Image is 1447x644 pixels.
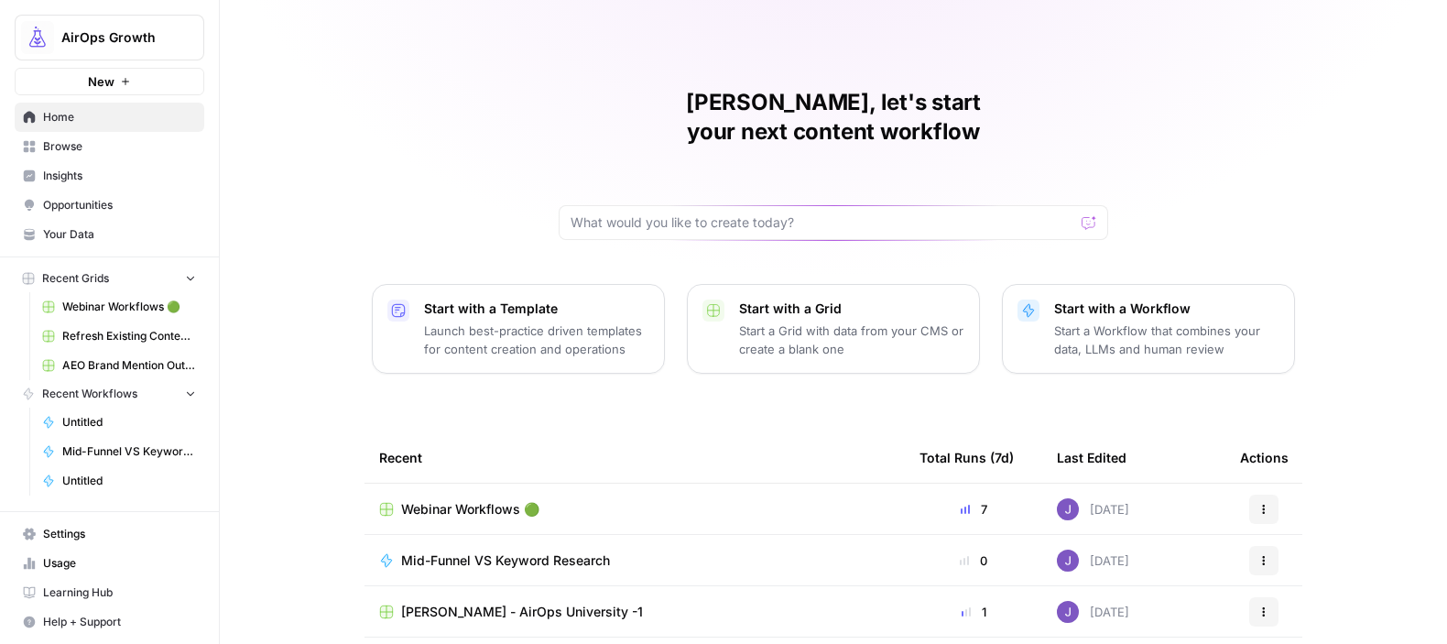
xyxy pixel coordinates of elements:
div: 1 [919,603,1028,621]
span: Your Data [43,226,196,243]
span: New [88,72,114,91]
span: Recent Grids [42,270,109,287]
button: Start with a GridStart a Grid with data from your CMS or create a blank one [687,284,980,374]
a: Mid-Funnel VS Keyword Research [379,551,890,570]
button: Help + Support [15,607,204,637]
a: Webinar Workflows 🟢 [379,500,890,518]
button: Workspace: AirOps Growth [15,15,204,60]
span: Settings [43,526,196,542]
p: Start a Grid with data from your CMS or create a blank one [739,322,964,358]
span: Browse [43,138,196,155]
span: Help + Support [43,614,196,630]
p: Start a Workflow that combines your data, LLMs and human review [1054,322,1279,358]
a: Refresh Existing Content (1) [34,322,204,351]
a: AEO Brand Mention Outreach [34,351,204,380]
p: Start with a Template [424,300,649,318]
span: Refresh Existing Content (1) [62,328,196,344]
div: Actions [1240,432,1289,483]
div: [DATE] [1057,601,1129,623]
a: Usage [15,549,204,578]
span: AEO Brand Mention Outreach [62,357,196,374]
span: Opportunities [43,197,196,213]
span: Learning Hub [43,584,196,601]
span: Insights [43,168,196,184]
span: Recent Workflows [42,386,137,402]
a: Untitled [34,408,204,437]
p: Start with a Grid [739,300,964,318]
button: New [15,68,204,95]
div: 0 [919,551,1028,570]
h1: [PERSON_NAME], let's start your next content workflow [559,88,1108,147]
span: Mid-Funnel VS Keyword Research [401,551,610,570]
img: ubsf4auoma5okdcylokeqxbo075l [1057,498,1079,520]
a: Insights [15,161,204,191]
div: 7 [919,500,1028,518]
div: Last Edited [1057,432,1126,483]
span: [PERSON_NAME] - AirOps University -1 [401,603,643,621]
div: Recent [379,432,890,483]
a: Learning Hub [15,578,204,607]
a: Your Data [15,220,204,249]
span: Untitled [62,414,196,431]
img: AirOps Growth Logo [21,21,54,54]
button: Start with a TemplateLaunch best-practice driven templates for content creation and operations [372,284,665,374]
span: Untitled [62,473,196,489]
span: Mid-Funnel VS Keyword Research [62,443,196,460]
img: ubsf4auoma5okdcylokeqxbo075l [1057,601,1079,623]
a: Browse [15,132,204,161]
input: What would you like to create today? [571,213,1074,232]
p: Start with a Workflow [1054,300,1279,318]
div: Total Runs (7d) [919,432,1014,483]
p: Launch best-practice driven templates for content creation and operations [424,322,649,358]
button: Start with a WorkflowStart a Workflow that combines your data, LLMs and human review [1002,284,1295,374]
a: [PERSON_NAME] - AirOps University -1 [379,603,890,621]
button: Recent Workflows [15,380,204,408]
div: [DATE] [1057,550,1129,572]
a: Home [15,103,204,132]
div: [DATE] [1057,498,1129,520]
span: Webinar Workflows 🟢 [401,500,539,518]
a: Untitled [34,466,204,496]
a: Opportunities [15,191,204,220]
a: Mid-Funnel VS Keyword Research [34,437,204,466]
span: Home [43,109,196,126]
span: Webinar Workflows 🟢 [62,299,196,315]
span: AirOps Growth [61,28,172,47]
img: ubsf4auoma5okdcylokeqxbo075l [1057,550,1079,572]
span: Usage [43,555,196,572]
a: Webinar Workflows 🟢 [34,292,204,322]
a: Settings [15,519,204,549]
button: Recent Grids [15,265,204,292]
